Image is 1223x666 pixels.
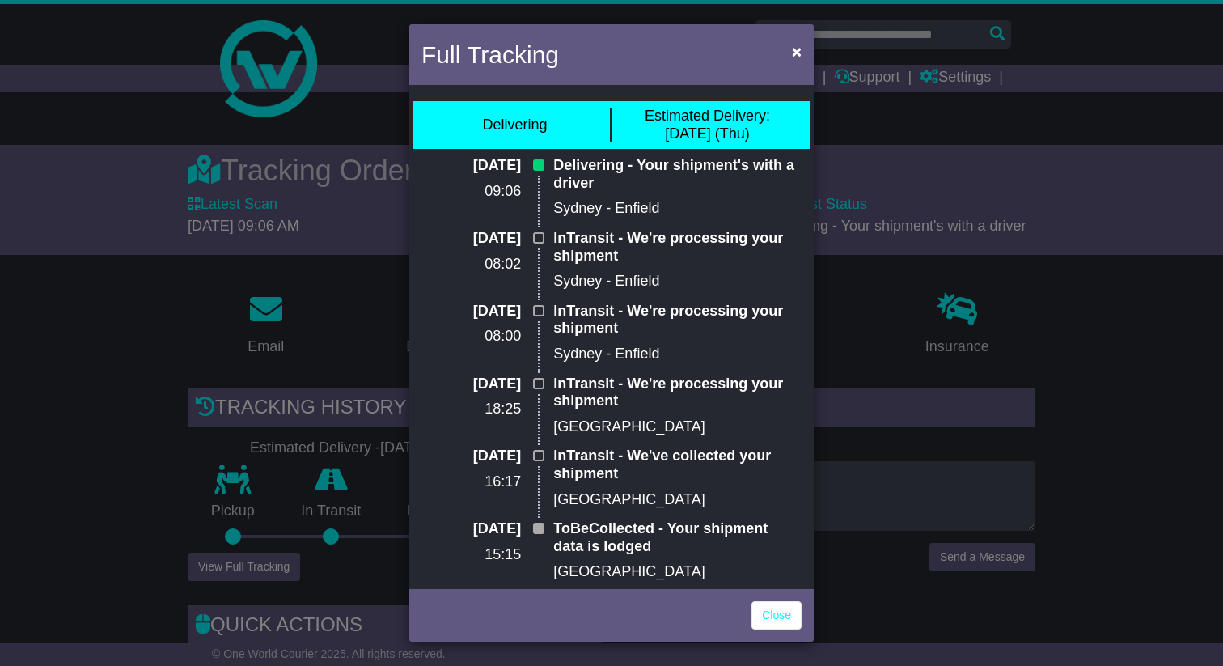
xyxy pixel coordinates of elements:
span: × [792,42,802,61]
p: ToBeCollected - Your shipment data is lodged [553,520,802,555]
p: [GEOGRAPHIC_DATA] [553,563,802,581]
a: Close [751,601,802,630]
h4: Full Tracking [421,36,559,73]
p: [DATE] [421,375,521,393]
p: 18:25 [421,401,521,418]
p: Delivering - Your shipment's with a driver [553,157,802,192]
p: Sydney - Enfield [553,346,802,363]
p: [GEOGRAPHIC_DATA] [553,491,802,509]
p: [GEOGRAPHIC_DATA] [553,418,802,436]
p: InTransit - We're processing your shipment [553,375,802,410]
p: 16:17 [421,473,521,491]
p: Sydney - Enfield [553,200,802,218]
p: 08:00 [421,328,521,346]
p: [DATE] [421,520,521,538]
p: 08:02 [421,256,521,274]
p: [DATE] [421,157,521,175]
span: Estimated Delivery: [645,108,770,124]
div: [DATE] (Thu) [645,108,770,142]
p: InTransit - We're processing your shipment [553,230,802,265]
p: [DATE] [421,448,521,465]
p: Sydney - Enfield [553,273,802,291]
p: InTransit - We've collected your shipment [553,448,802,482]
p: 09:06 [421,183,521,201]
p: InTransit - We're processing your shipment [553,303,802,337]
p: [DATE] [421,230,521,248]
button: Close [784,35,810,68]
div: Delivering [482,117,547,134]
p: 15:15 [421,546,521,564]
p: [DATE] [421,303,521,320]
